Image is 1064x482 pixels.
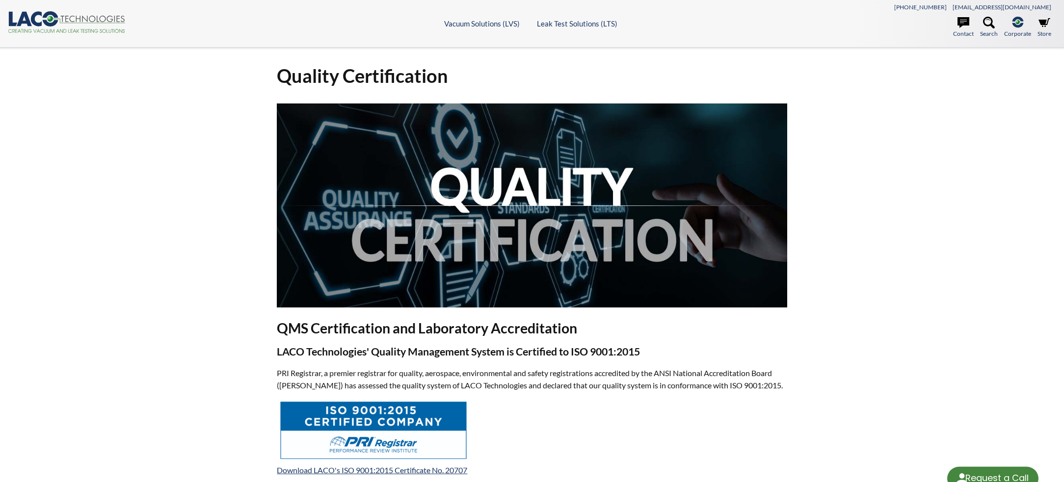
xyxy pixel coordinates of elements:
[277,367,787,392] p: PRI Registrar, a premier registrar for quality, aerospace, environmental and safety registrations...
[537,19,617,28] a: Leak Test Solutions (LTS)
[277,345,787,359] h3: LACO Technologies' Quality Management System is Certified to ISO 9001:2015
[953,17,974,38] a: Contact
[277,465,467,475] a: Download LACO's ISO 9001:2015 Certificate No. 20707
[278,400,469,461] img: PRI_Programs_Registrar_Certified_ISO9001_4c.jpg
[277,64,787,88] h1: Quality Certification
[277,103,787,307] img: Quality Certification header
[1004,29,1031,38] span: Corporate
[953,3,1051,11] a: [EMAIL_ADDRESS][DOMAIN_NAME]
[894,3,947,11] a: [PHONE_NUMBER]
[277,319,787,337] h2: QMS Certification and Laboratory Accreditation
[444,19,520,28] a: Vacuum Solutions (LVS)
[980,17,998,38] a: Search
[1037,17,1051,38] a: Store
